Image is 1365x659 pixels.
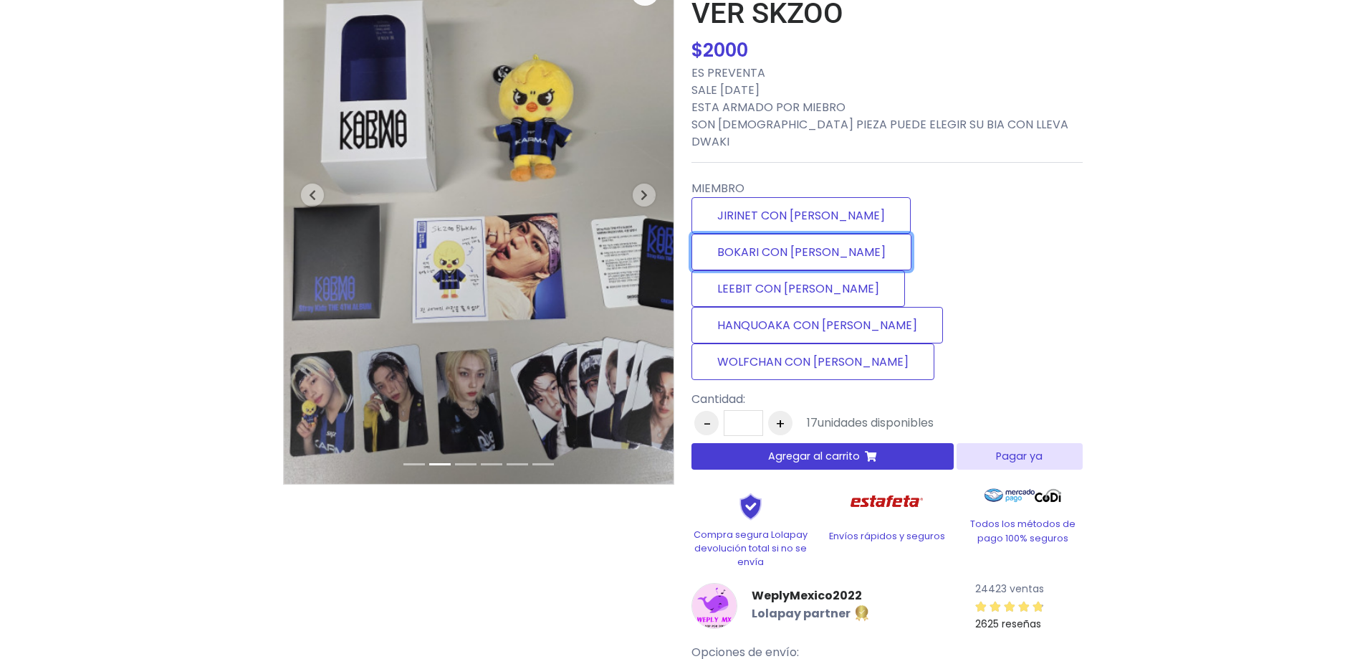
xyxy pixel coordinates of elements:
img: WeplyMexico2022 [691,583,737,629]
p: Envíos rápidos y seguros [828,529,947,543]
small: 24423 ventas [975,582,1044,596]
label: BOKARI CON [PERSON_NAME] [691,234,911,270]
div: unidades disponibles [807,414,934,432]
img: Estafeta Logo [839,481,934,522]
label: WOLFCHAN CON [PERSON_NAME] [691,343,934,380]
p: Compra segura Lolapay devolución total si no se envía [691,528,810,569]
p: Todos los métodos de pago 100% seguros [964,517,1083,544]
label: LEEBIT CON [PERSON_NAME] [691,270,905,307]
button: Pagar ya [957,443,1082,470]
img: Lolapay partner [853,605,871,622]
a: WeplyMexico2022 [752,587,871,605]
label: JIRINET CON [PERSON_NAME] [691,197,911,234]
span: 17 [807,414,818,431]
small: 2625 reseñas [975,617,1041,631]
b: Lolapay partner [752,606,851,622]
span: 2000 [703,37,748,63]
div: MIEMBRO [691,174,1083,386]
div: $ [691,37,1083,65]
span: Agregar al carrito [768,449,860,464]
label: HANQUOAKA CON [PERSON_NAME] [691,307,943,343]
div: 4.85 / 5 [975,598,1044,615]
p: Cantidad: [691,391,934,408]
button: - [694,411,719,435]
img: Mercado Pago Logo [985,481,1035,510]
img: Codi Logo [1035,481,1061,510]
button: + [768,411,792,435]
button: Agregar al carrito [691,443,954,470]
p: ES PREVENTA SALE [DATE] ESTA ARMADO POR MIEBRO SON [DEMOGRAPHIC_DATA] PIEZA PUEDE ELEGIR SU BIA C... [691,65,1083,151]
img: Shield [715,493,787,520]
a: 2625 reseñas [975,597,1083,632]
